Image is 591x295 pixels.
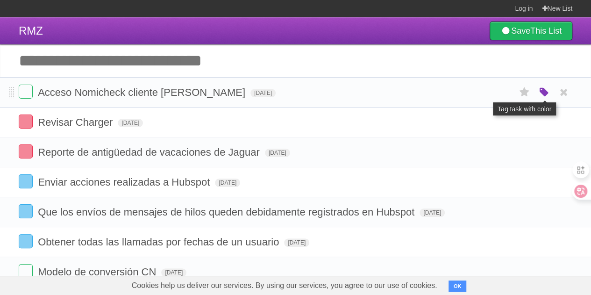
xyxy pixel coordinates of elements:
[38,266,158,278] span: Modelo de conversión CN
[449,281,467,292] button: OK
[38,206,417,218] span: Que los envíos de mensajes de hilos queden debidamente registrados en Hubspot
[161,268,186,277] span: [DATE]
[38,146,262,158] span: Reporte de antigüedad de vacaciones de Jaguar
[265,149,290,157] span: [DATE]
[490,22,572,40] a: SaveThis List
[19,174,33,188] label: Done
[19,204,33,218] label: Done
[38,236,281,248] span: Obtener todas las llamadas por fechas de un usuario
[250,89,276,97] span: [DATE]
[38,86,248,98] span: Acceso Nomicheck cliente [PERSON_NAME]
[38,176,212,188] span: Enviar acciones realizadas a Hubspot
[19,24,43,37] span: RMZ
[19,234,33,248] label: Done
[19,264,33,278] label: Done
[215,179,240,187] span: [DATE]
[284,238,309,247] span: [DATE]
[19,144,33,158] label: Done
[118,119,143,127] span: [DATE]
[420,209,445,217] span: [DATE]
[530,26,562,36] b: This List
[19,85,33,99] label: Done
[515,85,533,100] label: Star task
[38,116,115,128] span: Revisar Charger
[19,115,33,129] label: Done
[122,276,447,295] span: Cookies help us deliver our services. By using our services, you agree to our use of cookies.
